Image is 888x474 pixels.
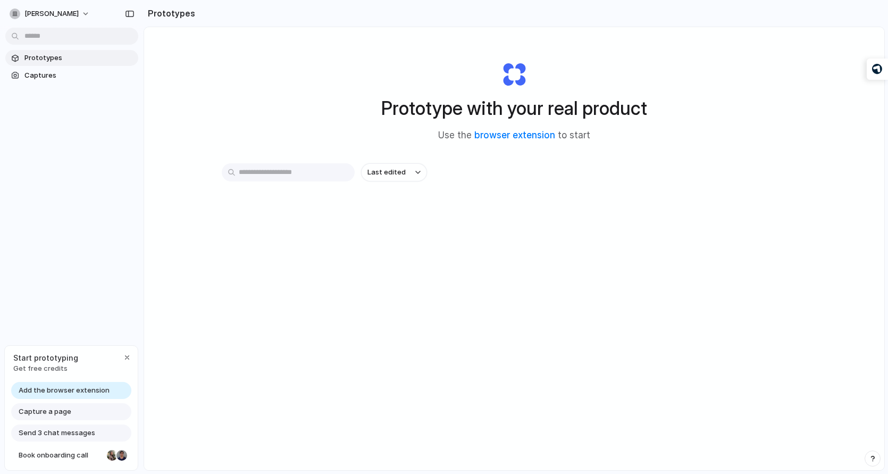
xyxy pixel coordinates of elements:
[11,447,131,464] a: Book onboarding call
[5,50,138,66] a: Prototypes
[90,18,113,27] span: Beta
[106,449,119,462] div: Nicole Kubica
[13,352,78,363] span: Start prototyping
[19,406,71,417] span: Capture a page
[367,167,406,178] span: Last edited
[115,449,128,462] div: Christian Iacullo
[19,428,95,438] span: Send 3 chat messages
[144,7,195,20] h2: Prototypes
[5,68,138,84] a: Captures
[13,57,184,127] p: This extension isn’t supported on this page yet. We’re working to expand compatibility to more si...
[5,5,95,22] button: [PERSON_NAME]
[361,163,427,181] button: Last edited
[381,94,647,122] h1: Prototype with your real product
[474,130,555,140] a: browser extension
[19,385,110,396] span: Add the browser extension
[13,16,80,28] p: ELEVATE Extension
[24,9,79,19] span: [PERSON_NAME]
[438,129,590,143] span: Use the to start
[19,450,103,461] span: Book onboarding call
[24,70,134,81] span: Captures
[24,53,134,63] span: Prototypes
[13,363,78,374] span: Get free credits
[11,382,131,399] a: Add the browser extension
